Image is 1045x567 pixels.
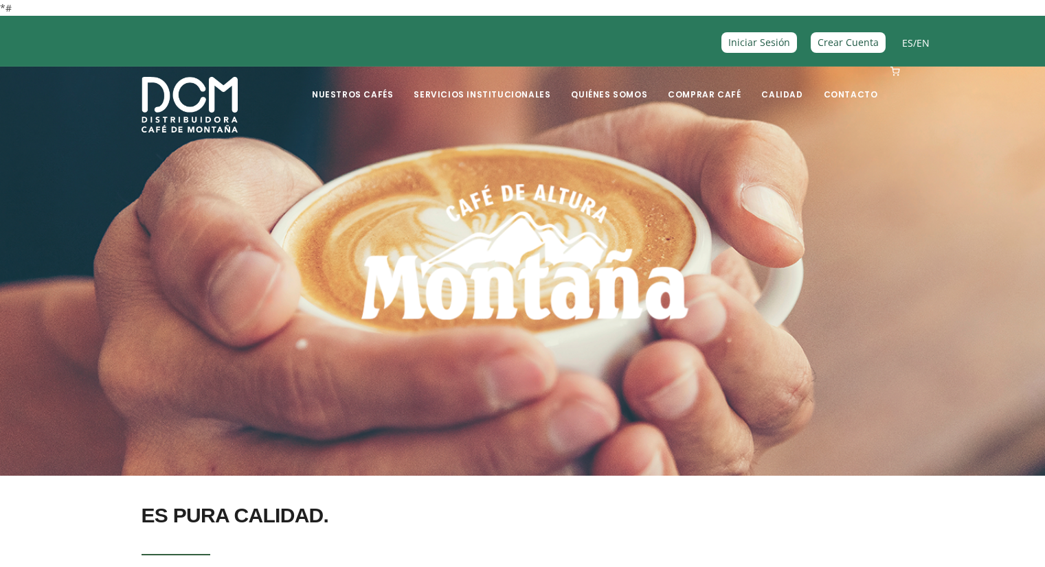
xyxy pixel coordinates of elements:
a: EN [917,36,930,49]
a: Iniciar Sesión [721,32,797,52]
a: Calidad [753,68,811,100]
a: ES [902,36,913,49]
a: Servicios Institucionales [405,68,559,100]
a: Contacto [816,68,886,100]
span: / [902,35,930,51]
h2: ES PURA CALIDAD. [142,496,904,535]
a: Comprar Café [660,68,749,100]
a: Crear Cuenta [811,32,886,52]
a: Nuestros Cafés [304,68,401,100]
a: Quiénes Somos [563,68,655,100]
